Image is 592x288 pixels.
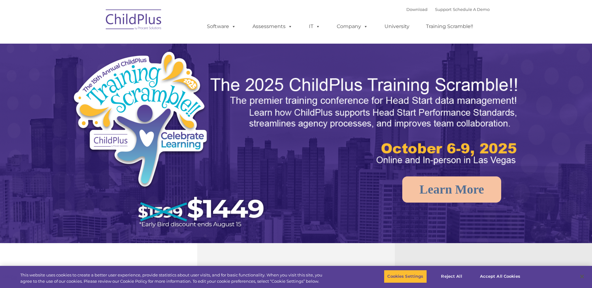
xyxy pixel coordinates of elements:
[453,7,490,12] a: Schedule A Demo
[402,176,501,203] a: Learn More
[378,20,416,33] a: University
[477,270,524,283] button: Accept All Cookies
[432,270,471,283] button: Reject All
[384,270,427,283] button: Cookies Settings
[303,20,326,33] a: IT
[330,20,374,33] a: Company
[420,20,479,33] a: Training Scramble!!
[20,272,325,284] div: This website uses cookies to create a better user experience, provide statistics about user visit...
[246,20,299,33] a: Assessments
[406,7,490,12] font: |
[406,7,428,12] a: Download
[201,20,242,33] a: Software
[103,5,165,36] img: ChildPlus by Procare Solutions
[575,270,589,283] button: Close
[435,7,452,12] a: Support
